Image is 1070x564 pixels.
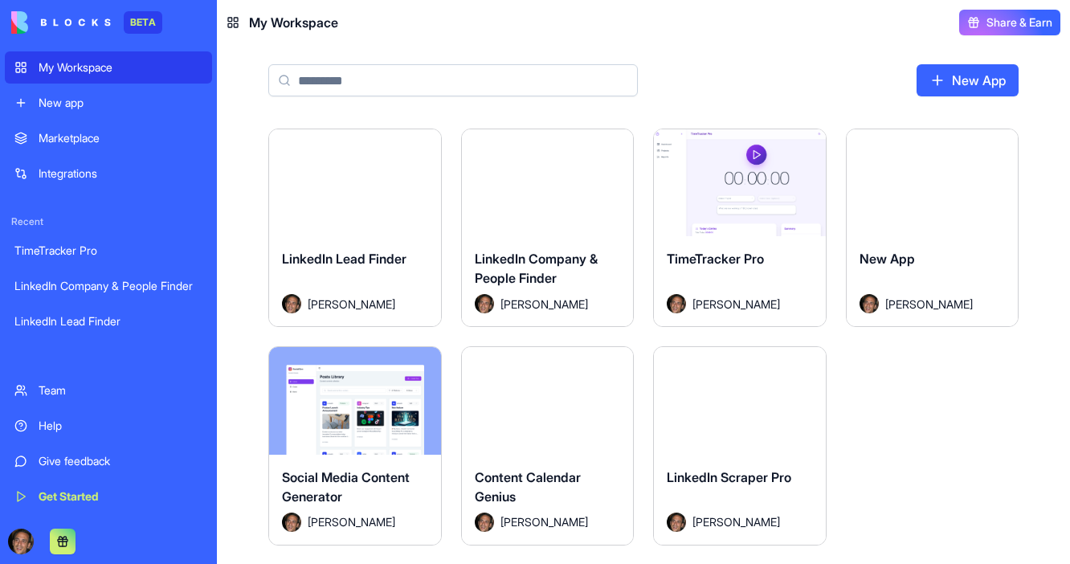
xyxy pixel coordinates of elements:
[39,130,202,146] div: Marketplace
[461,129,635,327] a: LinkedIn Company & People FinderAvatar[PERSON_NAME]
[475,251,598,286] span: LinkedIn Company & People Finder
[11,11,111,34] img: logo
[5,235,212,267] a: TimeTracker Pro
[39,95,202,111] div: New app
[268,346,442,545] a: Social Media Content GeneratorAvatar[PERSON_NAME]
[5,215,212,228] span: Recent
[986,14,1052,31] span: Share & Earn
[39,59,202,76] div: My Workspace
[5,51,212,84] a: My Workspace
[500,296,588,313] span: [PERSON_NAME]
[5,87,212,119] a: New app
[308,296,395,313] span: [PERSON_NAME]
[8,529,34,554] img: ACg8ocKwlY-G7EnJG7p3bnYwdp_RyFFHyn9MlwQjYsG_56ZlydI1TXjL_Q=s96-c
[667,469,791,485] span: LinkedIn Scraper Pro
[860,294,879,313] img: Avatar
[5,122,212,154] a: Marketplace
[39,488,202,505] div: Get Started
[308,513,395,530] span: [PERSON_NAME]
[39,166,202,182] div: Integrations
[500,513,588,530] span: [PERSON_NAME]
[959,10,1060,35] button: Share & Earn
[5,410,212,442] a: Help
[917,64,1019,96] a: New App
[282,513,301,532] img: Avatar
[5,480,212,513] a: Get Started
[5,305,212,337] a: LinkedIn Lead Finder
[249,13,338,32] span: My Workspace
[692,513,780,530] span: [PERSON_NAME]
[282,469,410,505] span: Social Media Content Generator
[39,418,202,434] div: Help
[124,11,162,34] div: BETA
[5,445,212,477] a: Give feedback
[461,346,635,545] a: Content Calendar GeniusAvatar[PERSON_NAME]
[39,453,202,469] div: Give feedback
[14,243,202,259] div: TimeTracker Pro
[39,382,202,398] div: Team
[11,11,162,34] a: BETA
[653,129,827,327] a: TimeTracker ProAvatar[PERSON_NAME]
[475,513,494,532] img: Avatar
[282,294,301,313] img: Avatar
[885,296,973,313] span: [PERSON_NAME]
[5,270,212,302] a: LinkedIn Company & People Finder
[667,513,686,532] img: Avatar
[5,157,212,190] a: Integrations
[692,296,780,313] span: [PERSON_NAME]
[846,129,1019,327] a: New AppAvatar[PERSON_NAME]
[475,469,581,505] span: Content Calendar Genius
[14,313,202,329] div: LinkedIn Lead Finder
[475,294,494,313] img: Avatar
[14,278,202,294] div: LinkedIn Company & People Finder
[667,251,764,267] span: TimeTracker Pro
[667,294,686,313] img: Avatar
[5,374,212,407] a: Team
[653,346,827,545] a: LinkedIn Scraper ProAvatar[PERSON_NAME]
[860,251,915,267] span: New App
[282,251,406,267] span: LinkedIn Lead Finder
[268,129,442,327] a: LinkedIn Lead FinderAvatar[PERSON_NAME]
